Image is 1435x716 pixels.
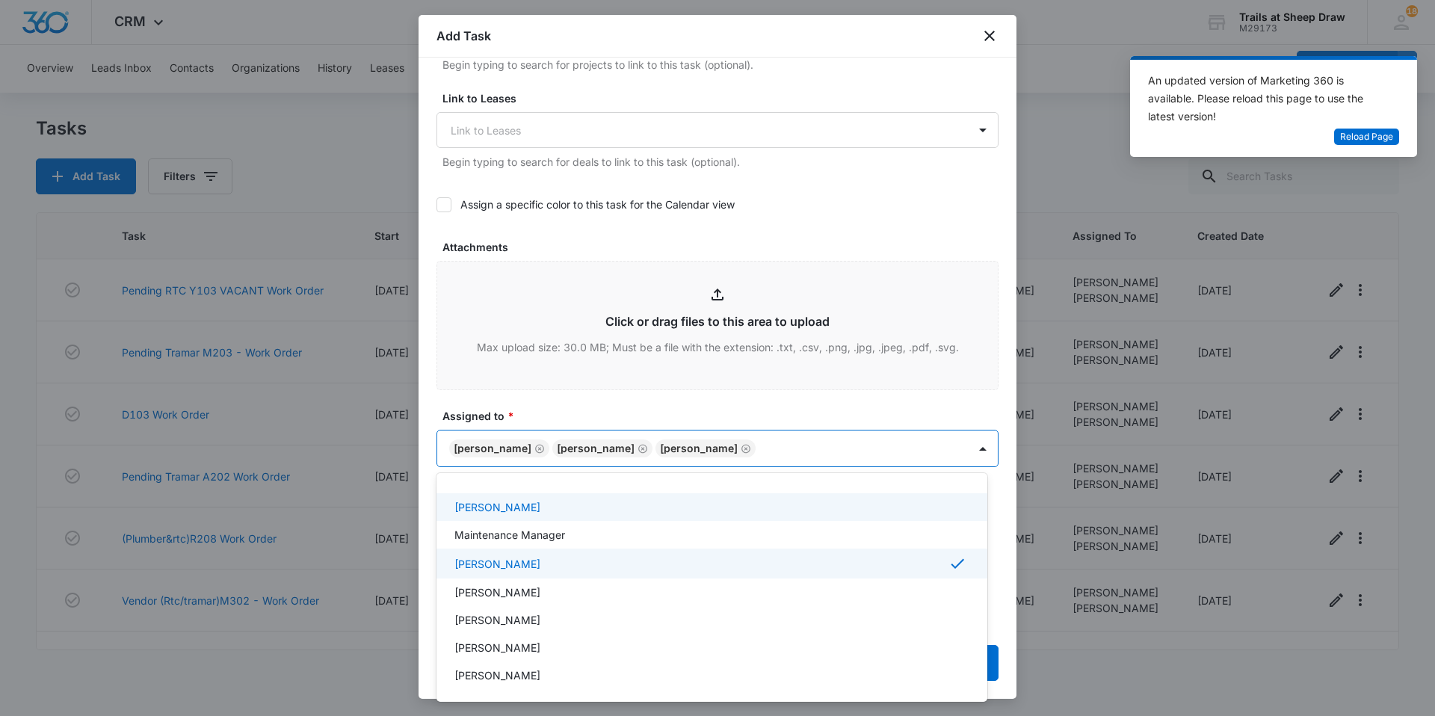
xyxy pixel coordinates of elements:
[1340,130,1393,144] span: Reload Page
[454,612,540,628] p: [PERSON_NAME]
[454,499,540,515] p: [PERSON_NAME]
[454,556,540,572] p: [PERSON_NAME]
[454,584,540,600] p: [PERSON_NAME]
[454,667,540,683] p: [PERSON_NAME]
[1148,72,1381,126] div: An updated version of Marketing 360 is available. Please reload this page to use the latest version!
[454,640,540,655] p: [PERSON_NAME]
[454,527,565,543] p: Maintenance Manager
